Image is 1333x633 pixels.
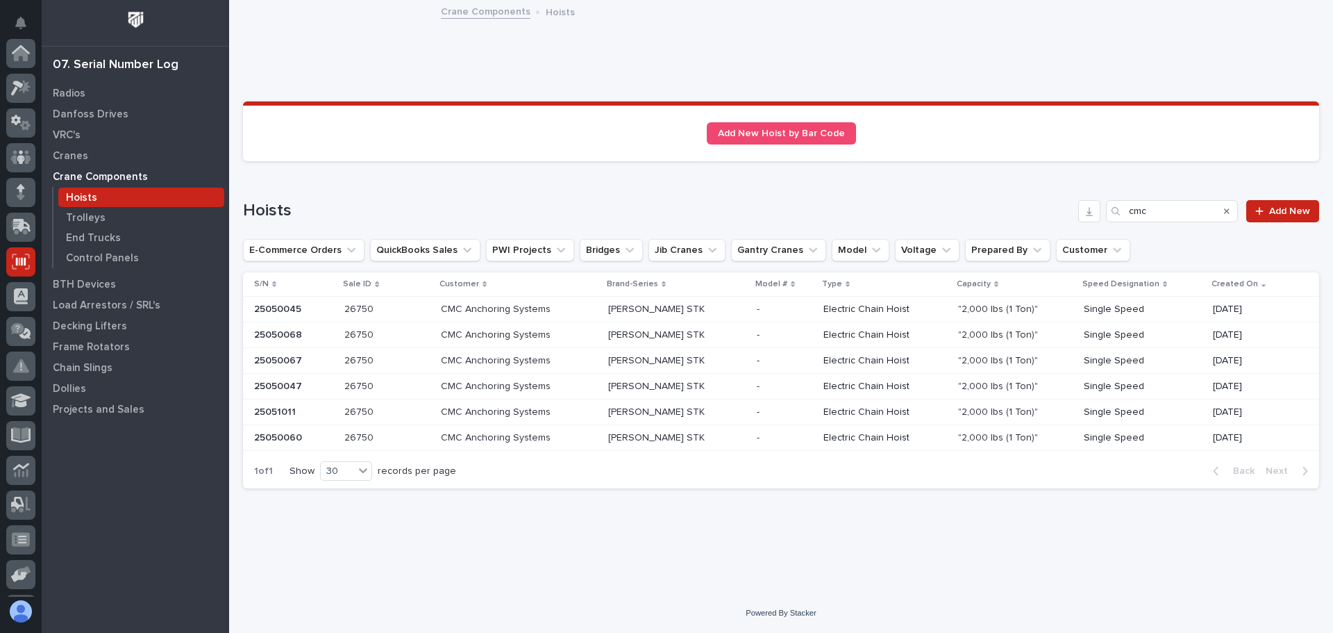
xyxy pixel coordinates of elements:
a: Crane Components [441,3,530,19]
p: - [757,352,762,367]
a: VRC's [42,124,229,145]
button: Customer [1056,239,1130,261]
button: users-avatar [6,597,35,626]
button: PWI Projects [486,239,574,261]
p: Electric Chain Hoist [823,406,947,418]
tr: 2505006725050067 2675026750 CMC Anchoring SystemsCMC Anchoring Systems [PERSON_NAME] STK[PERSON_N... [243,348,1319,374]
a: Add New [1246,200,1319,222]
p: Single Speed [1084,304,1202,315]
tr: 2505004725050047 2675026750 CMC Anchoring SystemsCMC Anchoring Systems [PERSON_NAME] STK[PERSON_N... [243,374,1319,400]
h1: Hoists [243,201,1073,221]
p: Speed Designation [1082,277,1159,292]
input: Search [1106,200,1238,222]
p: "2,000 lbs (1 Ton)" [958,378,1041,393]
button: E-Commerce Orders [243,239,364,261]
tr: 2505004525050045 2675026750 CMC Anchoring SystemsCMC Anchoring Systems [PERSON_NAME] STK[PERSON_N... [243,297,1319,322]
p: 25050060 [254,429,305,444]
p: 26750 [344,378,376,393]
a: Decking Lifters [42,315,229,336]
p: Cranes [53,150,88,163]
div: 30 [321,464,354,479]
p: Model # [755,277,787,292]
p: CMC Anchoring Systems [441,301,553,315]
button: Jib Cranes [648,239,726,261]
p: Dollies [53,383,86,395]
p: CMC Anchoring Systems [441,352,553,367]
div: 07. Serial Number Log [53,58,178,73]
p: Type [822,277,842,292]
p: VRC's [53,129,81,142]
p: [DATE] [1213,381,1297,393]
button: Gantry Cranes [731,239,826,261]
p: CMC Anchoring Systems [441,429,553,444]
p: Capacity [957,277,991,292]
p: Electric Chain Hoist [823,329,947,341]
p: S/N [254,277,269,292]
p: Customer [439,277,479,292]
tr: 2505101125051011 2675026750 CMC Anchoring SystemsCMC Anchoring Systems [PERSON_NAME] STK[PERSON_N... [243,400,1319,425]
p: Single Speed [1084,355,1202,367]
p: "2,000 lbs (1 Ton)" [958,404,1041,418]
p: [DATE] [1213,304,1297,315]
p: [PERSON_NAME] STK [608,429,707,444]
p: "2,000 lbs (1 Ton)" [958,352,1041,367]
img: Workspace Logo [123,7,149,33]
button: Model [832,239,889,261]
a: Powered By Stacker [746,609,816,617]
p: [PERSON_NAME] STK [608,404,707,418]
button: Back [1202,465,1260,477]
p: 25051011 [254,404,299,418]
span: Back [1225,465,1255,477]
a: Danfoss Drives [42,104,229,124]
a: Cranes [42,145,229,166]
p: - [757,378,762,393]
a: Dollies [42,378,229,399]
p: Hoists [66,192,97,204]
p: [PERSON_NAME] STK [608,352,707,367]
p: records per page [378,466,456,477]
a: Radios [42,83,229,104]
p: [DATE] [1213,432,1297,444]
p: CMC Anchoring Systems [441,378,553,393]
p: 26750 [344,429,376,444]
p: "2,000 lbs (1 Ton)" [958,327,1041,341]
a: Chain Slings [42,357,229,378]
p: [DATE] [1213,355,1297,367]
p: 25050068 [254,327,305,341]
p: 26750 [344,352,376,367]
button: Bridges [580,239,643,261]
p: - [757,327,762,341]
p: 25050045 [254,301,304,315]
p: Radios [53,88,85,100]
span: Next [1266,465,1296,477]
a: BTH Devices [42,274,229,295]
button: Voltage [895,239,959,261]
p: 25050067 [254,352,305,367]
p: Hoists [546,3,575,19]
button: Next [1260,465,1319,477]
p: 26750 [344,327,376,341]
p: Single Speed [1084,329,1202,341]
p: [DATE] [1213,406,1297,418]
tr: 2505006025050060 2675026750 CMC Anchoring SystemsCMC Anchoring Systems [PERSON_NAME] STK[PERSON_N... [243,425,1319,451]
p: Sale ID [343,277,371,292]
p: [PERSON_NAME] STK [608,378,707,393]
p: - [757,301,762,315]
p: Single Speed [1084,432,1202,444]
p: Trolleys [66,212,106,224]
p: 26750 [344,301,376,315]
p: "2,000 lbs (1 Ton)" [958,429,1041,444]
div: Notifications [17,17,35,39]
p: End Trucks [66,232,121,245]
p: Electric Chain Hoist [823,355,947,367]
p: - [757,429,762,444]
p: Show [290,466,315,477]
p: Danfoss Drives [53,108,128,121]
p: CMC Anchoring Systems [441,404,553,418]
p: Electric Chain Hoist [823,304,947,315]
a: Crane Components [42,166,229,187]
p: [PERSON_NAME] STK [608,327,707,341]
p: - [757,404,762,418]
p: Created On [1212,277,1258,292]
p: Electric Chain Hoist [823,381,947,393]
